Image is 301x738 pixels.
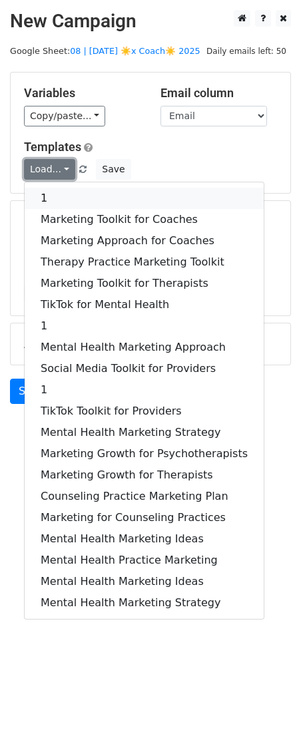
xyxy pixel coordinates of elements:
[10,46,200,56] small: Google Sheet:
[25,422,264,443] a: Mental Health Marketing Strategy
[96,159,131,180] button: Save
[202,46,291,56] a: Daily emails left: 50
[25,294,264,315] a: TikTok for Mental Health
[24,106,105,126] a: Copy/paste...
[25,507,264,528] a: Marketing for Counseling Practices
[25,571,264,592] a: Mental Health Marketing Ideas
[24,86,141,100] h5: Variables
[10,379,54,404] a: Send
[25,230,264,252] a: Marketing Approach for Coaches
[25,252,264,273] a: Therapy Practice Marketing Toolkit
[25,528,264,550] a: Mental Health Marketing Ideas
[24,159,75,180] a: Load...
[25,358,264,379] a: Social Media Toolkit for Providers
[25,486,264,507] a: Counseling Practice Marketing Plan
[25,273,264,294] a: Marketing Toolkit for Therapists
[25,188,264,209] a: 1
[160,86,277,100] h5: Email column
[10,10,291,33] h2: New Campaign
[234,674,301,738] iframe: Chat Widget
[202,44,291,59] span: Daily emails left: 50
[24,140,81,154] a: Templates
[70,46,200,56] a: 08 | [DATE] ☀️x Coach☀️ 2025
[25,209,264,230] a: Marketing Toolkit for Coaches
[25,379,264,401] a: 1
[25,592,264,614] a: Mental Health Marketing Strategy
[25,315,264,337] a: 1
[25,337,264,358] a: Mental Health Marketing Approach
[25,550,264,571] a: Mental Health Practice Marketing
[25,401,264,422] a: TikTok Toolkit for Providers
[25,443,264,464] a: Marketing Growth for Psychotherapists
[25,464,264,486] a: Marketing Growth for Therapists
